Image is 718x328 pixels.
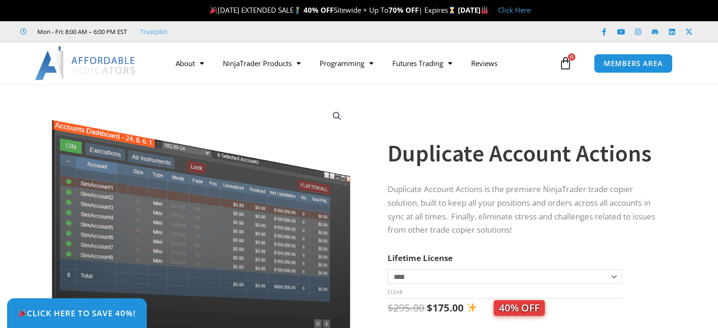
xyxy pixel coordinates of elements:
img: 🎉 [210,7,217,14]
a: 🎉Click Here to save 40%! [7,298,147,328]
span: 0 [568,53,575,61]
img: 🎉 [18,309,26,317]
img: 🏌️‍♂️ [294,7,301,14]
a: 0 [545,50,586,77]
a: Trustpilot [140,26,168,37]
img: 🏭 [481,7,488,14]
a: Reviews [462,52,507,74]
a: Click Here [498,5,531,15]
span: MEMBERS AREA [604,60,663,67]
nav: Menu [166,52,557,74]
span: Mon - Fri: 8:00 AM – 6:00 PM EST [35,26,127,37]
label: Lifetime License [388,252,453,263]
a: Programming [310,52,383,74]
strong: [DATE] [458,5,489,15]
span: Click Here to save 40%! [18,309,136,317]
strong: 40% OFF [304,5,334,15]
a: Clear options [388,289,402,295]
strong: 70% OFF [389,5,419,15]
h1: Duplicate Account Actions [388,137,663,170]
a: MEMBERS AREA [594,54,673,73]
img: LogoAI | Affordable Indicators – NinjaTrader [35,46,136,80]
a: Futures Trading [383,52,462,74]
a: About [166,52,213,74]
span: [DATE] EXTENDED SALE Sitewide + Up To | Expires [208,5,458,15]
p: Duplicate Account Actions is the premiere NinjaTrader trade copier solution, built to keep all yo... [388,183,663,237]
a: NinjaTrader Products [213,52,310,74]
img: ⌛ [448,7,456,14]
a: View full-screen image gallery [329,108,346,125]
